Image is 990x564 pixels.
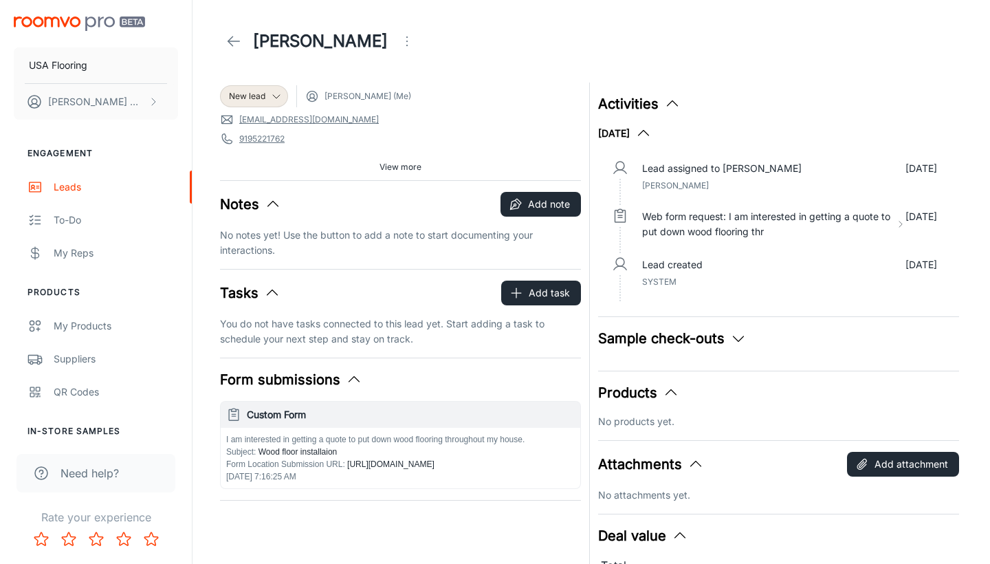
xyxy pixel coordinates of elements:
button: Add task [501,281,581,305]
p: Lead assigned to [PERSON_NAME] [642,161,802,176]
img: Roomvo PRO Beta [14,17,145,31]
button: Deal value [598,525,688,546]
span: [DATE] 7:16:25 AM [226,472,296,481]
p: [PERSON_NAME] Worthington [48,94,145,109]
span: View more [379,161,421,173]
p: [DATE] [905,257,937,272]
p: [DATE] [905,161,937,176]
button: Rate 2 star [55,525,82,553]
button: Rate 5 star [137,525,165,553]
span: New lead [229,90,265,102]
button: Tasks [220,283,280,303]
span: Form Location Submission URL : [226,459,345,469]
span: Subject : [226,447,256,457]
button: Rate 3 star [82,525,110,553]
span: Wood floor installaion [256,447,337,457]
button: [PERSON_NAME] Worthington [14,84,178,120]
p: No attachments yet. [598,488,959,503]
div: New lead [220,85,288,107]
h1: [PERSON_NAME] [253,29,388,54]
div: To-do [54,213,178,228]
a: [EMAIL_ADDRESS][DOMAIN_NAME] [239,113,379,126]
p: You do not have tasks connected to this lead yet. Start adding a task to schedule your next step ... [220,316,581,347]
p: No products yet. [598,414,959,429]
button: Add attachment [847,452,959,477]
button: Rate 4 star [110,525,137,553]
span: [PERSON_NAME] [642,180,709,191]
button: Notes [220,194,281,215]
p: Web form request: I am interested in getting a quote to put down wood flooring thr [642,209,891,239]
button: Add note [500,192,581,217]
div: My Products [54,318,178,334]
h6: Custom Form [247,407,575,422]
p: Lead created [642,257,703,272]
span: [PERSON_NAME] (Me) [324,90,411,102]
button: Activities [598,94,681,114]
span: [URL][DOMAIN_NAME] [345,459,434,469]
button: Products [598,382,679,403]
div: Suppliers [54,351,178,367]
p: [DATE] [905,209,937,239]
div: QR Codes [54,384,178,400]
button: Attachments [598,454,704,475]
p: No notes yet! Use the button to add a note to start documenting your interactions. [220,228,581,258]
button: Custom FormI am interested in getting a quote to put down wood flooring throughout my house.Subje... [221,402,580,488]
span: System [642,276,676,287]
button: Form submissions [220,369,362,390]
button: Open menu [393,28,421,55]
span: Need help? [60,465,119,481]
button: Sample check-outs [598,328,747,349]
button: View more [374,157,427,177]
p: Rate your experience [11,509,181,525]
button: [DATE] [598,125,652,142]
button: Rate 1 star [27,525,55,553]
a: 9195221762 [239,133,285,145]
div: Leads [54,180,178,195]
div: My Reps [54,246,178,261]
p: USA Flooring [29,58,87,73]
button: USA Flooring [14,47,178,83]
p: I am interested in getting a quote to put down wood flooring throughout my house. [226,433,575,446]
